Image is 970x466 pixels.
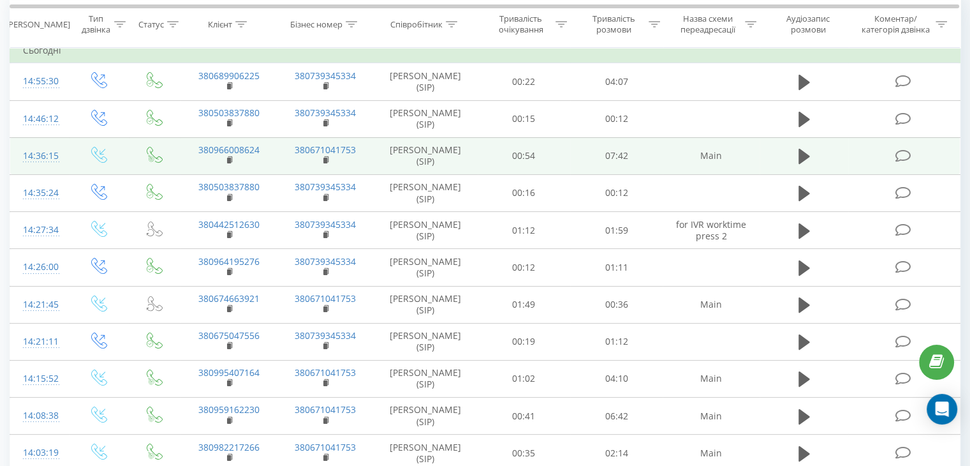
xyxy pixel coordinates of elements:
[374,137,478,174] td: [PERSON_NAME] (SIP)
[582,13,645,35] div: Тривалість розмови
[663,212,759,249] td: for IVR worktime press 2
[198,292,260,304] a: 380674663921
[198,403,260,416] a: 380959162230
[295,403,356,416] a: 380671041753
[663,137,759,174] td: Main
[23,329,57,354] div: 14:21:11
[23,440,57,465] div: 14:03:19
[198,366,260,379] a: 380995407164
[570,360,663,397] td: 04:10
[208,19,232,29] div: Клієнт
[374,398,478,435] td: [PERSON_NAME] (SIP)
[23,255,57,280] div: 14:26:00
[478,249,570,286] td: 00:12
[290,19,342,29] div: Бізнес номер
[374,174,478,211] td: [PERSON_NAME] (SIP)
[663,360,759,397] td: Main
[10,38,960,63] td: Сьогодні
[295,144,356,156] a: 380671041753
[23,218,57,243] div: 14:27:34
[295,441,356,453] a: 380671041753
[295,107,356,119] a: 380739345334
[478,398,570,435] td: 00:41
[198,144,260,156] a: 380966008624
[478,286,570,323] td: 01:49
[23,403,57,428] div: 14:08:38
[570,100,663,137] td: 00:12
[295,70,356,82] a: 380739345334
[295,181,356,193] a: 380739345334
[198,255,260,267] a: 380964195276
[478,212,570,249] td: 01:12
[478,63,570,100] td: 00:22
[23,107,57,132] div: 14:46:12
[374,249,478,286] td: [PERSON_NAME] (SIP)
[663,286,759,323] td: Main
[198,441,260,453] a: 380982217266
[570,286,663,323] td: 00:36
[570,398,663,435] td: 06:42
[489,13,553,35] div: Тривалість очікування
[23,144,57,169] div: 14:36:15
[198,218,260,230] a: 380442512630
[295,329,356,342] a: 380739345334
[295,366,356,379] a: 380671041753
[858,13,932,35] div: Коментар/категорія дзвінка
[374,323,478,360] td: [PERSON_NAME] (SIP)
[663,398,759,435] td: Main
[570,174,663,211] td: 00:12
[374,63,478,100] td: [PERSON_NAME] (SIP)
[771,13,846,35] div: Аудіозапис розмови
[478,174,570,211] td: 00:16
[570,137,663,174] td: 07:42
[6,19,70,29] div: [PERSON_NAME]
[570,323,663,360] td: 01:12
[570,249,663,286] td: 01:11
[478,100,570,137] td: 00:15
[138,19,164,29] div: Статус
[198,107,260,119] a: 380503837880
[374,286,478,323] td: [PERSON_NAME] (SIP)
[927,394,957,425] div: Open Intercom Messenger
[198,70,260,82] a: 380689906225
[23,292,57,317] div: 14:21:45
[570,63,663,100] td: 04:07
[478,323,570,360] td: 00:19
[374,212,478,249] td: [PERSON_NAME] (SIP)
[198,329,260,342] a: 380675047556
[374,360,478,397] td: [PERSON_NAME] (SIP)
[478,360,570,397] td: 01:02
[23,366,57,391] div: 14:15:52
[390,19,443,29] div: Співробітник
[295,218,356,230] a: 380739345334
[80,13,110,35] div: Тип дзвінка
[23,181,57,206] div: 14:35:24
[570,212,663,249] td: 01:59
[374,100,478,137] td: [PERSON_NAME] (SIP)
[478,137,570,174] td: 00:54
[198,181,260,193] a: 380503837880
[295,255,356,267] a: 380739345334
[23,69,57,94] div: 14:55:30
[295,292,356,304] a: 380671041753
[675,13,742,35] div: Назва схеми переадресації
